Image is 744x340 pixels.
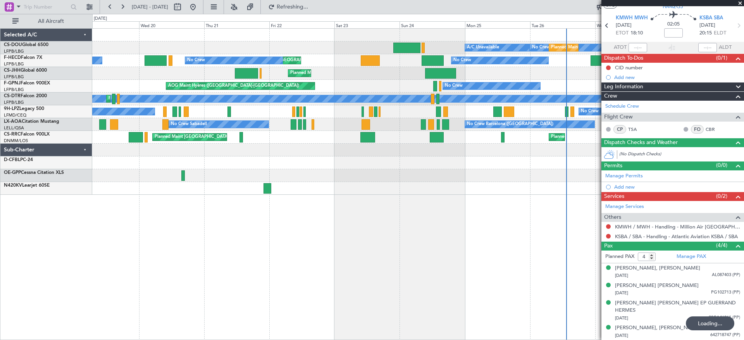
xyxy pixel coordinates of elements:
a: LFPB/LBG [4,87,24,93]
div: [PERSON_NAME] [PERSON_NAME] EP GUERRAND HERMES [615,299,740,314]
span: KSBA SBA [699,14,723,22]
div: Planned Maint [GEOGRAPHIC_DATA] ([GEOGRAPHIC_DATA]) [290,67,412,79]
div: Tue 26 [530,21,595,28]
span: 642718747 (PP) [710,332,740,338]
span: ALDT [719,44,732,52]
div: [DATE] [94,15,107,22]
a: OE-GPPCessna Citation XLS [4,170,64,175]
span: Others [604,213,621,222]
div: Sat 23 [334,21,400,28]
a: CS-DOUGlobal 6500 [4,43,48,47]
span: Leg Information [604,82,643,91]
div: Fri 22 [269,21,334,28]
div: Planned Maint [GEOGRAPHIC_DATA] ([GEOGRAPHIC_DATA]) [551,42,673,53]
div: Sun 24 [400,21,465,28]
div: Loading... [686,316,734,330]
span: CS-RRC [4,132,21,137]
input: --:-- [629,43,647,52]
span: 02:05 [667,21,680,28]
span: [DATE] [615,290,628,296]
span: ELDT [714,29,726,37]
a: CBR [706,126,723,133]
div: CID number [615,64,643,71]
button: Refreshing... [265,1,311,13]
span: AL087403 (PP) [712,272,740,278]
span: CS-DOU [4,43,22,47]
div: No Crew [445,80,463,92]
span: [DATE] [699,22,715,29]
span: (0/1) [716,54,727,62]
span: (4/4) [716,241,727,249]
span: LX-AOA [4,119,22,124]
a: LFPB/LBG [4,48,24,54]
div: Add new [614,184,740,190]
div: Planned Maint Sofia [108,93,148,105]
a: CS-JHHGlobal 6000 [4,68,47,73]
span: [DATE] [615,333,628,338]
div: AOG Maint Hyères ([GEOGRAPHIC_DATA]-[GEOGRAPHIC_DATA]) [168,80,299,92]
span: N420KV [4,183,22,188]
a: LFPB/LBG [4,61,24,67]
span: OE-GPP [4,170,21,175]
a: Schedule Crew [605,103,639,110]
input: Trip Number [24,1,68,13]
span: (0/2) [716,192,727,200]
a: D-CFBLPC-24 [4,158,33,162]
div: CP [613,125,626,134]
span: ETOT [616,29,629,37]
a: N420KVLearjet 60SE [4,183,50,188]
span: Dispatch To-Dos [604,54,643,63]
span: 20CA46361 (PP) [709,314,740,321]
span: Services [604,192,624,201]
a: LFPB/LBG [4,74,24,80]
span: Permits [604,161,622,170]
div: No Crew Barcelona ([GEOGRAPHIC_DATA]) [467,118,553,130]
span: Refreshing... [276,4,309,10]
div: [PERSON_NAME], [PERSON_NAME] [615,324,700,332]
a: F-GPNJFalcon 900EX [4,81,50,86]
span: Flight Crew [604,113,633,122]
div: Wed 20 [139,21,204,28]
span: [DATE] [615,273,628,278]
div: No Crew [532,42,550,53]
span: PG102713 (PP) [711,289,740,296]
span: Pax [604,242,613,251]
div: Thu 21 [204,21,269,28]
div: Planned Maint [GEOGRAPHIC_DATA] ([GEOGRAPHIC_DATA]) [155,131,277,143]
span: F-GPNJ [4,81,21,86]
div: Wed 27 [595,21,660,28]
a: Manage Permits [605,172,643,180]
span: 9H-LPZ [4,106,19,111]
span: F-HECD [4,55,21,60]
div: No Crew [187,55,205,66]
div: FO [691,125,704,134]
span: Dispatch Checks and Weather [604,138,678,147]
a: Manage Services [605,203,644,211]
span: CS-JHH [4,68,21,73]
div: Planned Maint [GEOGRAPHIC_DATA] ([GEOGRAPHIC_DATA]) [551,131,673,143]
span: 18:10 [630,29,643,37]
span: 20:15 [699,29,712,37]
a: TSA [628,126,646,133]
a: LFPB/LBG [4,100,24,105]
span: [DATE] [615,315,628,321]
span: All Aircraft [20,19,82,24]
div: [PERSON_NAME] [PERSON_NAME] [615,282,699,290]
div: No Crew [453,55,471,66]
div: No Crew Sabadell [171,118,207,130]
div: Add new [614,74,740,81]
a: CS-DTRFalcon 2000 [4,94,47,98]
a: LELL/QSA [4,125,24,131]
button: All Aircraft [9,15,84,27]
span: [DATE] - [DATE] [132,3,168,10]
span: [DATE] [616,22,632,29]
a: LFMD/CEQ [4,112,26,118]
div: Mon 25 [465,21,530,28]
div: No Crew [581,106,599,117]
div: Tue 19 [74,21,139,28]
a: Manage PAX [677,253,706,261]
div: A/C Unavailable [467,42,499,53]
div: (No Dispatch Checks) [619,151,744,159]
span: N442GJ [663,2,683,10]
span: KMWH MWH [616,14,648,22]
